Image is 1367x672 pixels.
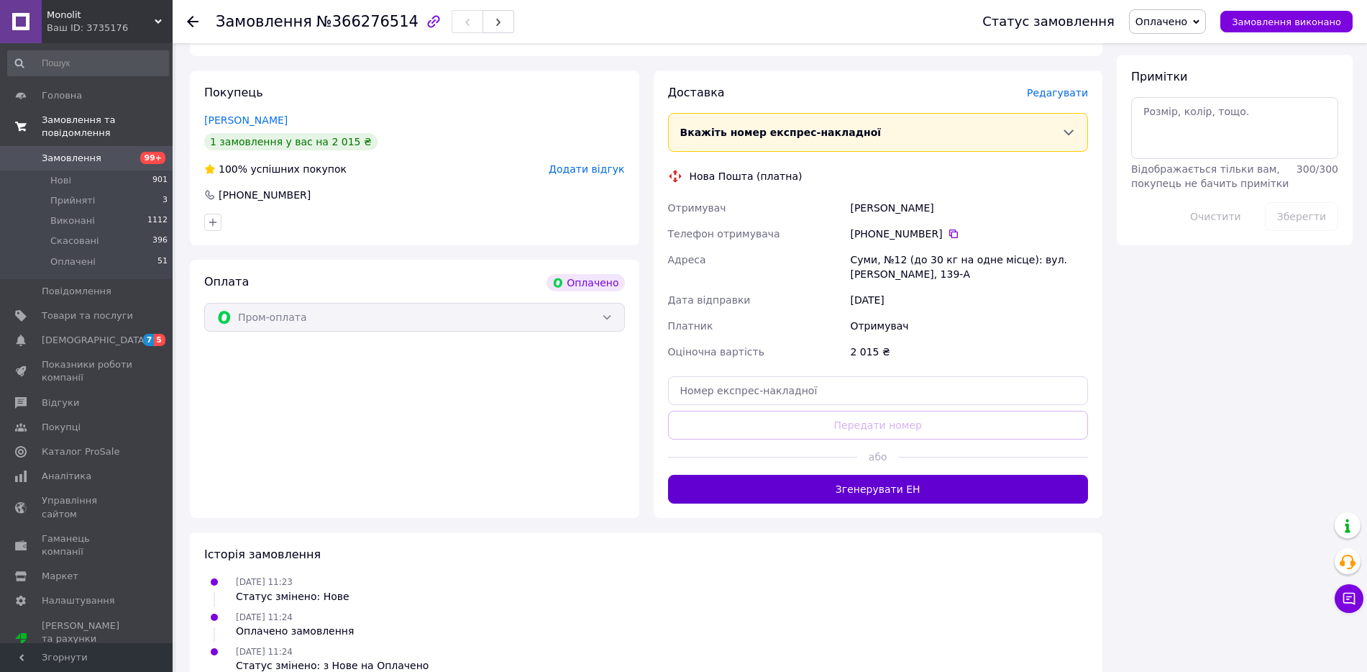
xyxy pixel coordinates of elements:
a: [PERSON_NAME] [204,114,288,126]
span: Прийняті [50,194,95,207]
div: [PERSON_NAME] [847,195,1091,221]
span: Виконані [50,214,95,227]
span: Примітки [1131,70,1187,83]
span: Історія замовлення [204,548,321,561]
input: Номер експрес-накладної [668,376,1089,405]
span: Оціночна вартість [668,346,764,358]
button: Згенерувати ЕН [668,475,1089,504]
span: Повідомлення [42,285,111,298]
span: 51 [157,255,168,268]
span: Телефон отримувача [668,228,780,240]
span: Адреса [668,254,706,265]
div: 1 замовлення у вас на 2 015 ₴ [204,133,378,150]
span: Показники роботи компанії [42,358,133,384]
span: Товари та послуги [42,309,133,322]
span: 100% [219,163,247,175]
span: Отримувач [668,202,726,214]
span: Оплачені [50,255,96,268]
span: Гаманець компанії [42,532,133,558]
span: Оплачено [1135,16,1187,27]
span: 99+ [140,152,165,164]
span: Маркет [42,570,78,583]
div: Оплачено замовлення [236,624,354,638]
button: Замовлення виконано [1220,11,1353,32]
span: [DATE] 11:24 [236,612,293,622]
div: Статус змінено: Нове [236,589,349,604]
span: Покупець [204,86,263,99]
div: [PHONE_NUMBER] [850,227,1088,241]
div: 2 015 ₴ [847,339,1091,365]
div: [PHONE_NUMBER] [217,188,312,202]
span: 396 [152,235,168,248]
span: Аналітика [42,470,91,483]
span: Дата відправки [668,294,751,306]
span: Нові [50,174,71,187]
span: 1112 [147,214,168,227]
span: Скасовані [50,235,99,248]
span: або [857,450,899,464]
div: Нова Пошта (платна) [686,169,806,183]
span: Замовлення та повідомлення [42,114,173,140]
span: Відображається тільки вам, покупець не бачить примітки [1131,163,1289,189]
span: 901 [152,174,168,187]
div: Отримувач [847,313,1091,339]
span: Monolit [47,9,155,22]
span: Покупці [42,421,81,434]
div: [DATE] [847,287,1091,313]
button: Чат з покупцем [1335,584,1363,613]
span: Додати відгук [549,163,624,175]
span: Відгуки [42,396,79,409]
div: Повернутися назад [187,14,198,29]
span: [PERSON_NAME] та рахунки [42,619,133,659]
span: Вкажіть номер експрес-накладної [680,127,882,138]
div: успішних покупок [204,162,347,176]
span: Оплата [204,275,249,289]
span: №366276514 [316,13,419,30]
span: Каталог ProSale [42,445,119,458]
span: 3 [163,194,168,207]
span: Замовлення виконано [1232,17,1341,27]
span: Управління сайтом [42,494,133,520]
span: Налаштування [42,594,115,607]
span: 7 [143,334,155,346]
input: Пошук [7,50,169,76]
span: 300 / 300 [1297,163,1338,175]
span: Замовлення [42,152,101,165]
div: Статус замовлення [982,14,1115,29]
span: [DATE] 11:24 [236,647,293,657]
span: 5 [154,334,165,346]
span: Головна [42,89,82,102]
span: Замовлення [216,13,312,30]
span: [DATE] 11:23 [236,577,293,587]
div: Оплачено [547,274,624,291]
div: Суми, №12 (до 30 кг на одне місце): вул. [PERSON_NAME], 139-А [847,247,1091,287]
span: Доставка [668,86,725,99]
span: Платник [668,320,713,332]
span: [DEMOGRAPHIC_DATA] [42,334,148,347]
span: Редагувати [1027,87,1088,99]
div: Ваш ID: 3735176 [47,22,173,35]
